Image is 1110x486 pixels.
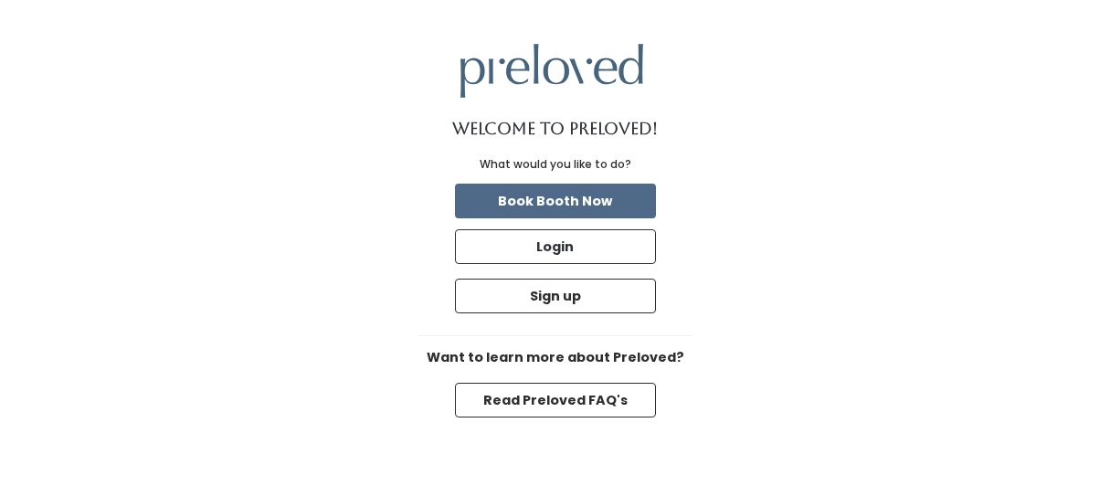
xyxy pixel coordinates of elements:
[452,120,658,138] h1: Welcome to Preloved!
[460,44,643,98] img: preloved logo
[455,279,656,313] button: Sign up
[418,351,692,365] h6: Want to learn more about Preloved?
[451,275,660,317] a: Sign up
[451,226,660,268] a: Login
[455,383,656,417] button: Read Preloved FAQ's
[455,184,656,218] button: Book Booth Now
[455,229,656,264] button: Login
[480,156,631,173] div: What would you like to do?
